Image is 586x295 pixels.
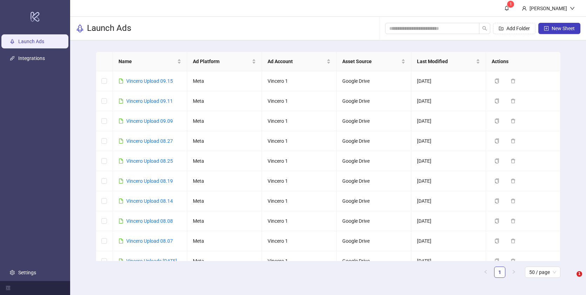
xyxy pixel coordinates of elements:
[494,199,499,203] span: copy
[126,258,177,264] a: Vincero Uploads [DATE]
[262,91,337,111] td: Vincero 1
[187,91,262,111] td: Meta
[511,259,516,263] span: delete
[187,211,262,231] td: Meta
[18,270,36,275] a: Settings
[87,23,131,34] h3: Launch Ads
[525,267,560,278] div: Page Size
[411,52,486,71] th: Last Modified
[126,98,173,104] a: Vincero Upload 09.11
[411,111,486,131] td: [DATE]
[511,139,516,143] span: delete
[538,23,580,34] button: New Sheet
[187,171,262,191] td: Meta
[494,259,499,263] span: copy
[337,191,411,211] td: Google Drive
[126,158,173,164] a: Vincero Upload 08.25
[512,270,516,274] span: right
[262,151,337,171] td: Vincero 1
[494,159,499,163] span: copy
[562,271,579,288] iframe: Intercom live chat
[187,151,262,171] td: Meta
[119,99,123,103] span: file
[411,131,486,151] td: [DATE]
[522,6,527,11] span: user
[119,139,123,143] span: file
[262,191,337,211] td: Vincero 1
[480,267,491,278] button: left
[411,191,486,211] td: [DATE]
[494,267,505,278] li: 1
[511,239,516,243] span: delete
[193,58,250,65] span: Ad Platform
[119,159,123,163] span: file
[187,52,262,71] th: Ad Platform
[411,211,486,231] td: [DATE]
[262,111,337,131] td: Vincero 1
[262,231,337,251] td: Vincero 1
[494,267,505,277] a: 1
[482,26,487,31] span: search
[552,26,575,31] span: New Sheet
[337,231,411,251] td: Google Drive
[411,71,486,91] td: [DATE]
[504,6,509,11] span: bell
[337,111,411,131] td: Google Drive
[337,151,411,171] td: Google Drive
[337,251,411,271] td: Google Drive
[527,5,570,12] div: [PERSON_NAME]
[262,131,337,151] td: Vincero 1
[126,78,173,84] a: Vincero Upload 09.15
[494,99,499,103] span: copy
[577,271,582,277] span: 1
[119,179,123,183] span: file
[126,218,173,224] a: Vincero Upload 08.08
[507,1,514,8] sup: 1
[337,211,411,231] td: Google Drive
[342,58,400,65] span: Asset Source
[126,198,173,204] a: Vincero Upload 08.14
[494,79,499,83] span: copy
[484,270,488,274] span: left
[417,58,474,65] span: Last Modified
[499,26,504,31] span: folder-add
[337,71,411,91] td: Google Drive
[187,71,262,91] td: Meta
[337,131,411,151] td: Google Drive
[494,219,499,223] span: copy
[18,55,45,61] a: Integrations
[126,118,173,124] a: Vincero Upload 09.09
[508,267,519,278] li: Next Page
[262,251,337,271] td: Vincero 1
[511,179,516,183] span: delete
[411,251,486,271] td: [DATE]
[411,171,486,191] td: [DATE]
[411,151,486,171] td: [DATE]
[187,231,262,251] td: Meta
[337,171,411,191] td: Google Drive
[511,119,516,123] span: delete
[494,119,499,123] span: copy
[494,139,499,143] span: copy
[187,191,262,211] td: Meta
[337,91,411,111] td: Google Drive
[480,267,491,278] li: Previous Page
[119,58,176,65] span: Name
[6,286,11,290] span: menu-fold
[570,6,575,11] span: down
[486,52,561,71] th: Actions
[119,219,123,223] span: file
[508,267,519,278] button: right
[113,52,188,71] th: Name
[18,39,44,44] a: Launch Ads
[411,231,486,251] td: [DATE]
[511,199,516,203] span: delete
[187,131,262,151] td: Meta
[262,171,337,191] td: Vincero 1
[126,178,173,184] a: Vincero Upload 08.19
[119,79,123,83] span: file
[493,23,536,34] button: Add Folder
[511,219,516,223] span: delete
[544,26,549,31] span: plus-square
[511,79,516,83] span: delete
